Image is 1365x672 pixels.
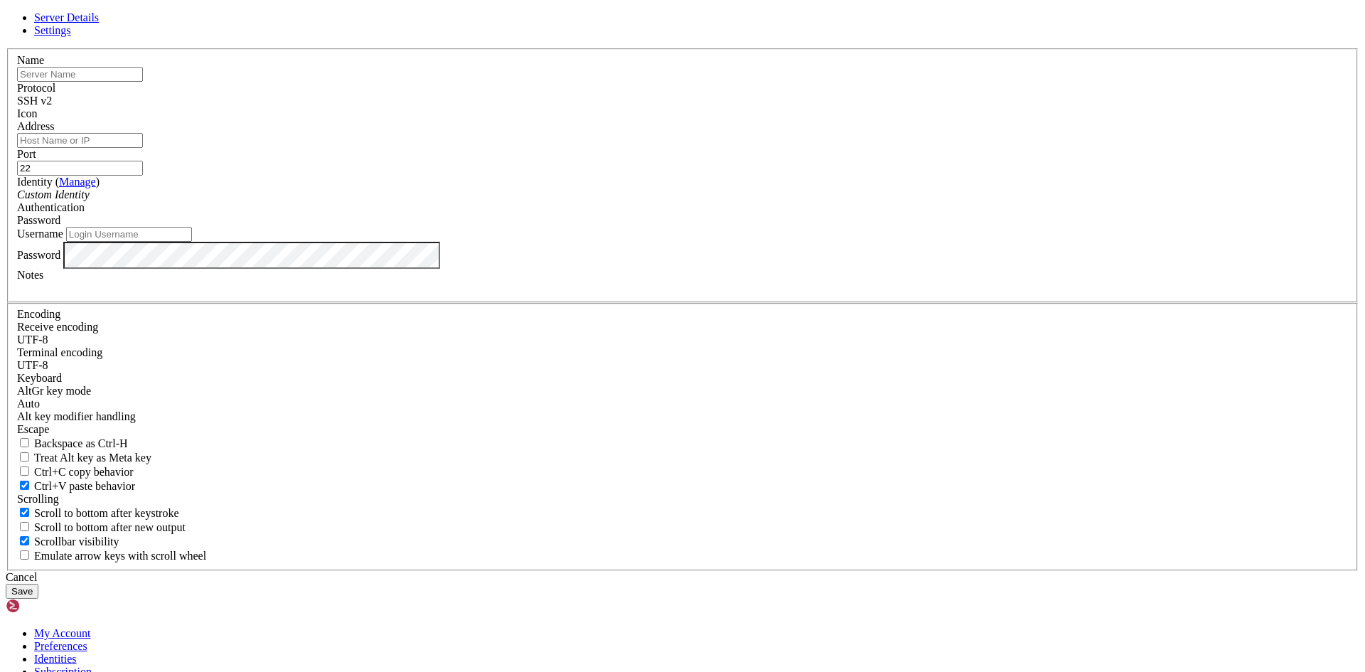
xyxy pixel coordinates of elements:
[17,269,43,281] label: Notes
[17,67,143,82] input: Server Name
[20,508,29,517] input: Scroll to bottom after keystroke
[20,438,29,447] input: Backspace as Ctrl-H
[17,188,90,201] i: Custom Identity
[17,54,44,66] label: Name
[17,201,85,213] label: Authentication
[17,82,55,94] label: Protocol
[17,334,1348,346] div: UTF-8
[34,452,151,464] span: Treat Alt key as Meta key
[17,410,136,422] label: Controls how the Alt key is handled. Escape: Send an ESC prefix. 8-Bit: Add 128 to the typed char...
[66,227,192,242] input: Login Username
[6,599,87,613] img: Shellngn
[34,640,87,652] a: Preferences
[17,521,186,533] label: Scroll to bottom after new output.
[34,507,179,519] span: Scroll to bottom after keystroke
[17,95,1348,107] div: SSH v2
[17,188,1348,201] div: Custom Identity
[17,359,48,371] span: UTF-8
[34,437,128,449] span: Backspace as Ctrl-H
[34,521,186,533] span: Scroll to bottom after new output
[34,466,134,478] span: Ctrl+C copy behavior
[6,571,1359,584] div: Cancel
[34,11,99,23] a: Server Details
[34,480,135,492] span: Ctrl+V paste behavior
[34,535,119,548] span: Scrollbar visibility
[17,550,206,562] label: When using the alternative screen buffer, and DECCKM (Application Cursor Keys) is active, mouse w...
[34,653,77,665] a: Identities
[17,480,135,492] label: Ctrl+V pastes if true, sends ^V to host if false. Ctrl+Shift+V sends ^V to host if true, pastes i...
[17,133,143,148] input: Host Name or IP
[20,536,29,545] input: Scrollbar visibility
[17,321,98,333] label: Set the expected encoding for data received from the host. If the encodings do not match, visual ...
[17,214,1348,227] div: Password
[34,627,91,639] a: My Account
[17,398,1348,410] div: Auto
[6,584,38,599] button: Save
[20,550,29,560] input: Emulate arrow keys with scroll wheel
[55,176,100,188] span: ( )
[17,228,63,240] label: Username
[20,522,29,531] input: Scroll to bottom after new output
[17,493,59,505] label: Scrolling
[17,346,102,358] label: The default terminal encoding. ISO-2022 enables character map translations (like graphics maps). ...
[17,452,151,464] label: Whether the Alt key acts as a Meta key or as a distinct Alt key.
[34,550,206,562] span: Emulate arrow keys with scroll wheel
[17,423,1348,436] div: Escape
[17,334,48,346] span: UTF-8
[17,120,54,132] label: Address
[17,437,128,449] label: If true, the backspace should send BS ('\x08', aka ^H). Otherwise the backspace key should send '...
[59,176,96,188] a: Manage
[17,95,52,107] span: SSH v2
[17,423,49,435] span: Escape
[17,148,36,160] label: Port
[17,161,143,176] input: Port Number
[17,176,100,188] label: Identity
[17,308,60,320] label: Encoding
[17,507,179,519] label: Whether to scroll to the bottom on any keystroke.
[17,248,60,260] label: Password
[20,466,29,476] input: Ctrl+C copy behavior
[17,385,91,397] label: Set the expected encoding for data received from the host. If the encodings do not match, visual ...
[17,466,134,478] label: Ctrl-C copies if true, send ^C to host if false. Ctrl-Shift-C sends ^C to host if true, copies if...
[17,535,119,548] label: The vertical scrollbar mode.
[17,398,40,410] span: Auto
[34,24,71,36] a: Settings
[17,372,62,384] label: Keyboard
[20,452,29,462] input: Treat Alt key as Meta key
[17,107,37,119] label: Icon
[20,481,29,490] input: Ctrl+V paste behavior
[17,214,60,226] span: Password
[17,359,1348,372] div: UTF-8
